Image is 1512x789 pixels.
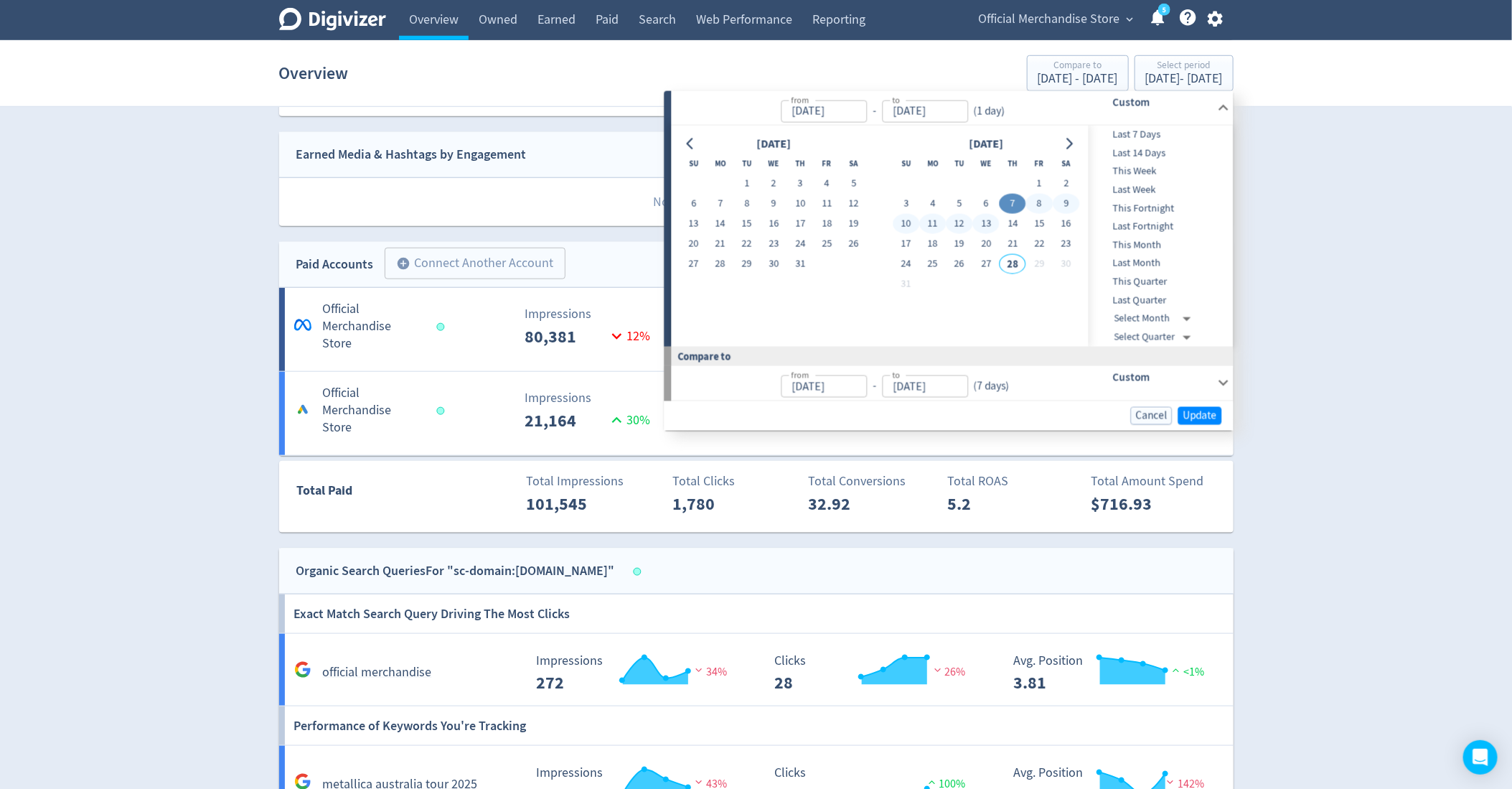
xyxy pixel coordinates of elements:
[787,174,814,194] button: 3
[1091,491,1174,517] p: $716.93
[768,654,983,692] svg: Clicks 66
[840,174,867,194] button: 5
[1089,144,1231,163] div: Last 14 Days
[791,369,809,381] label: from
[752,135,795,154] div: [DATE]
[707,254,733,274] button: 28
[973,234,1000,254] button: 20
[692,665,727,679] span: 34%
[1089,164,1231,179] span: This Week
[279,634,1234,706] a: official merchandise Impressions 682 Impressions 272 34% Clicks 66 Clicks 28 26% Avg. Position 3....
[1026,214,1053,234] button: 15
[1089,162,1231,181] div: This Week
[761,174,787,194] button: 2
[680,154,707,174] th: Sunday
[279,50,349,96] h1: Overview
[1053,194,1079,214] button: 9
[1053,254,1079,274] button: 30
[973,214,1000,234] button: 13
[733,214,760,234] button: 15
[1006,654,1221,692] svg: Avg. Position 3.81
[892,93,900,106] label: to
[707,154,733,174] th: Monday
[1113,369,1211,386] h6: Custom
[296,254,374,275] div: Paid Accounts
[280,178,1234,226] p: No posts to display for this date range
[294,661,311,678] svg: Google Analytics
[1089,219,1231,235] span: Last Fortnight
[1113,93,1211,111] h6: Custom
[529,654,744,692] svg: Impressions 682
[964,135,1008,154] div: [DATE]
[672,126,1234,347] div: from-to(1 day)Custom
[840,194,867,214] button: 12
[1000,214,1026,234] button: 14
[919,154,946,174] th: Monday
[680,214,707,234] button: 13
[787,254,814,274] button: 31
[733,194,760,214] button: 8
[931,665,966,679] span: 26%
[294,594,570,633] h6: Exact Match Search Query Driving The Most Clicks
[1026,254,1053,274] button: 29
[761,194,787,214] button: 9
[1145,60,1223,73] div: Select period
[840,234,867,254] button: 26
[1089,291,1231,309] div: Last Quarter
[296,144,527,165] div: Earned Media & Hashtags by Engagement
[787,234,814,254] button: 24
[1158,4,1170,16] a: 5
[436,323,449,331] span: Data last synced: 27 Aug 2025, 6:01pm (AEST)
[968,103,1011,119] div: ( 1 day )
[1089,200,1231,216] span: This Fortnight
[1091,472,1221,491] p: Total Amount Spend
[919,254,946,274] button: 25
[680,254,707,274] button: 27
[1114,328,1197,347] div: Select Quarter
[680,134,701,154] button: Go to previous month
[1053,234,1079,254] button: 23
[1131,406,1173,424] button: Cancel
[1026,154,1053,174] th: Friday
[707,214,733,234] button: 14
[692,665,706,676] img: negative-performance.svg
[733,174,760,194] button: 1
[1089,218,1231,236] div: Last Fortnight
[808,491,891,517] p: 32.92
[323,385,423,436] h5: Official Merchandise Store
[1089,273,1231,291] div: This Quarter
[808,472,938,491] p: Total Conversions
[1000,154,1026,174] th: Thursday
[968,378,1010,395] div: ( 7 days )
[385,248,565,279] button: Connect Another Account
[1026,194,1053,214] button: 8
[787,214,814,234] button: 17
[1000,194,1026,214] button: 7
[1026,234,1053,254] button: 22
[525,304,654,324] p: Impressions
[525,408,607,434] p: 21,164
[1089,127,1231,143] span: Last 7 Days
[919,194,946,214] button: 4
[893,234,919,254] button: 17
[761,214,787,234] button: 16
[526,491,609,517] p: 101,545
[672,366,1234,401] div: from-to(7 days)Custom
[1135,55,1234,91] button: Select period[DATE]- [DATE]
[1053,174,1079,194] button: 2
[280,480,438,508] div: Total Paid
[1136,410,1168,421] span: Cancel
[919,234,946,254] button: 18
[948,472,1078,491] p: Total ROAS
[1000,254,1026,274] button: 28
[707,194,733,214] button: 7
[1038,73,1118,85] div: [DATE] - [DATE]
[974,8,1137,31] button: Official Merchandise Store
[1089,126,1231,144] div: Last 7 Days
[1183,410,1217,421] span: Update
[1089,181,1231,200] div: Last Week
[761,234,787,254] button: 23
[840,214,867,234] button: 19
[931,665,945,676] img: negative-performance.svg
[867,378,882,395] div: -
